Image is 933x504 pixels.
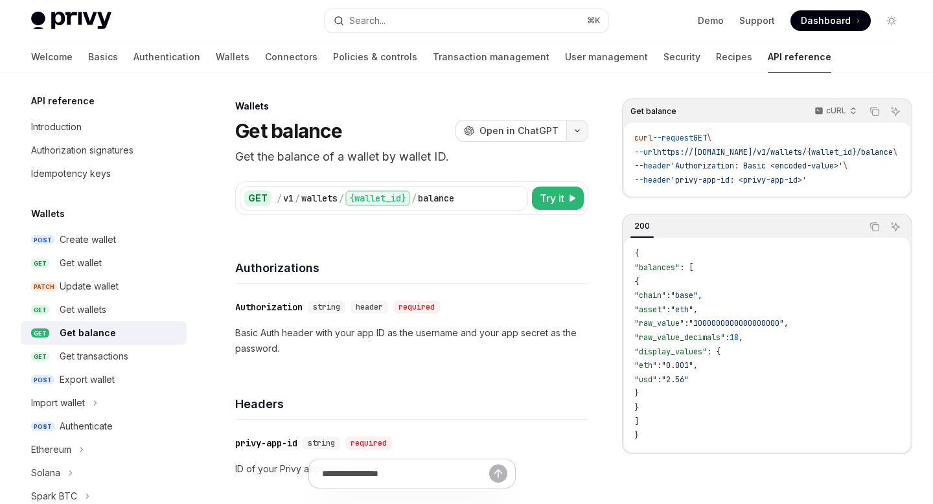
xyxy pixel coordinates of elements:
[634,161,671,171] span: --header
[634,402,639,413] span: }
[31,258,49,268] span: GET
[31,395,85,411] div: Import wallet
[31,166,111,181] div: Idempotency keys
[433,41,549,73] a: Transaction management
[235,437,297,450] div: privy-app-id
[634,347,707,357] span: "display_values"
[60,349,128,364] div: Get transactions
[235,301,303,314] div: Authorization
[716,41,752,73] a: Recipes
[634,332,725,343] span: "raw_value_decimals"
[634,175,671,185] span: --header
[356,302,383,312] span: header
[887,218,904,235] button: Ask AI
[634,133,652,143] span: curl
[666,304,671,315] span: :
[31,328,49,338] span: GET
[31,143,133,158] div: Authorization signatures
[31,352,49,361] span: GET
[345,437,392,450] div: required
[634,262,680,273] span: "balances"
[634,374,657,385] span: "usd"
[634,430,639,441] span: }
[680,262,693,273] span: : [
[31,282,57,292] span: PATCH
[725,332,730,343] span: :
[893,147,897,157] span: \
[739,332,743,343] span: ,
[730,332,739,343] span: 18
[295,192,300,205] div: /
[60,302,106,317] div: Get wallets
[21,162,187,185] a: Idempotency keys
[21,298,187,321] a: GETGet wallets
[31,422,54,431] span: POST
[31,119,82,135] div: Introduction
[60,325,116,341] div: Get balance
[60,372,115,387] div: Export wallet
[634,248,639,258] span: {
[657,374,662,385] span: :
[277,192,282,205] div: /
[768,41,831,73] a: API reference
[693,360,698,371] span: ,
[31,206,65,222] h5: Wallets
[235,100,588,113] div: Wallets
[345,190,410,206] div: {wallet_id}
[634,360,657,371] span: "eth"
[630,218,654,234] div: 200
[418,192,454,205] div: balance
[235,325,588,356] p: Basic Auth header with your app ID as the username and your app secret as the password.
[634,304,666,315] span: "asset"
[283,192,294,205] div: v1
[31,465,60,481] div: Solana
[21,345,187,368] a: GETGet transactions
[587,16,601,26] span: ⌘ K
[634,388,639,398] span: }
[265,41,317,73] a: Connectors
[349,13,386,29] div: Search...
[881,10,902,31] button: Toggle dark mode
[784,318,789,328] span: ,
[479,124,559,137] span: Open in ChatGPT
[301,192,338,205] div: wallets
[565,41,648,73] a: User management
[652,133,693,143] span: --request
[308,438,335,448] span: string
[826,106,846,116] p: cURL
[866,218,883,235] button: Copy the contents from the code block
[532,187,584,210] button: Try it
[739,14,775,27] a: Support
[634,417,639,427] span: ]
[634,147,657,157] span: --url
[693,133,707,143] span: GET
[662,360,693,371] span: "0.001"
[31,235,54,245] span: POST
[689,318,784,328] span: "1000000000000000000"
[657,147,893,157] span: https://[DOMAIN_NAME]/v1/wallets/{wallet_id}/balance
[133,41,200,73] a: Authentication
[216,41,249,73] a: Wallets
[31,488,77,504] div: Spark BTC
[662,374,689,385] span: "2.56"
[411,192,417,205] div: /
[698,290,702,301] span: ,
[60,232,116,247] div: Create wallet
[707,133,711,143] span: \
[21,321,187,345] a: GETGet balance
[698,14,724,27] a: Demo
[666,290,671,301] span: :
[21,228,187,251] a: POSTCreate wallet
[634,290,666,301] span: "chain"
[235,395,588,413] h4: Headers
[21,275,187,298] a: PATCHUpdate wallet
[887,103,904,120] button: Ask AI
[671,175,807,185] span: 'privy-app-id: <privy-app-id>'
[21,415,187,438] a: POSTAuthenticate
[393,301,440,314] div: required
[21,391,187,415] button: Toggle Import wallet section
[31,375,54,385] span: POST
[21,115,187,139] a: Introduction
[31,305,49,315] span: GET
[21,139,187,162] a: Authorization signatures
